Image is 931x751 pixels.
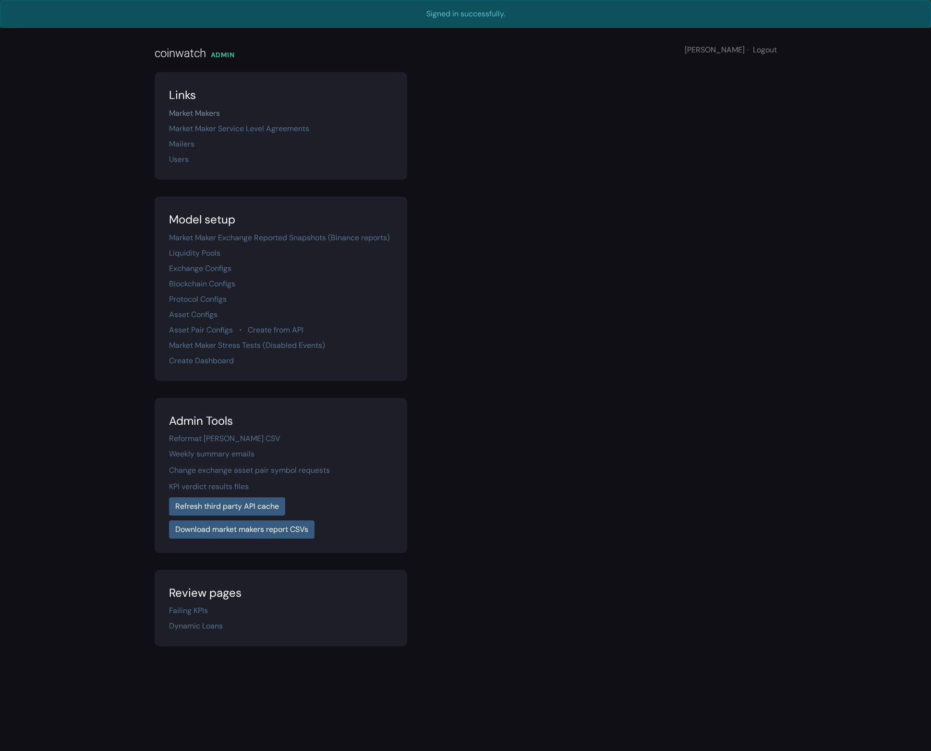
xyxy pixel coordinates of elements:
a: Market Maker Stress Tests (Disabled Events) [169,340,325,350]
div: [PERSON_NAME] [685,44,777,56]
a: Dynamic Loans [169,621,223,631]
a: Create from API [248,325,303,335]
a: Reformat [PERSON_NAME] CSV [169,433,280,443]
a: Create Dashboard [169,356,234,366]
a: Weekly summary emails [169,449,254,459]
a: Protocol Configs [169,294,227,304]
a: coinwatch ADMIN [155,28,235,72]
a: Download market makers report CSVs [169,520,314,539]
a: Change exchange asset pair symbol requests [169,465,330,475]
span: · [240,325,241,335]
div: ADMIN [211,50,235,60]
span: · [747,45,749,55]
a: Exchange Configs [169,263,231,273]
div: Review pages [169,584,393,602]
a: KPI verdict results files [169,481,249,492]
a: Market Maker Service Level Agreements [169,123,309,134]
a: Logout [753,45,777,55]
a: Market Makers [169,108,220,118]
a: Refresh third party API cache [169,497,285,516]
a: Failing KPIs [169,605,208,616]
div: Model setup [169,211,393,228]
a: Liquidity Pools [169,248,220,258]
a: Users [169,154,189,164]
a: Asset Pair Configs [169,325,233,335]
a: Asset Configs [169,309,218,320]
div: coinwatch [155,45,206,62]
a: Blockchain Configs [169,279,235,289]
a: Market Maker Exchange Reported Snapshots (Binance reports) [169,233,390,243]
div: Admin Tools [169,412,393,430]
div: Links [169,86,393,104]
a: Mailers [169,139,194,149]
